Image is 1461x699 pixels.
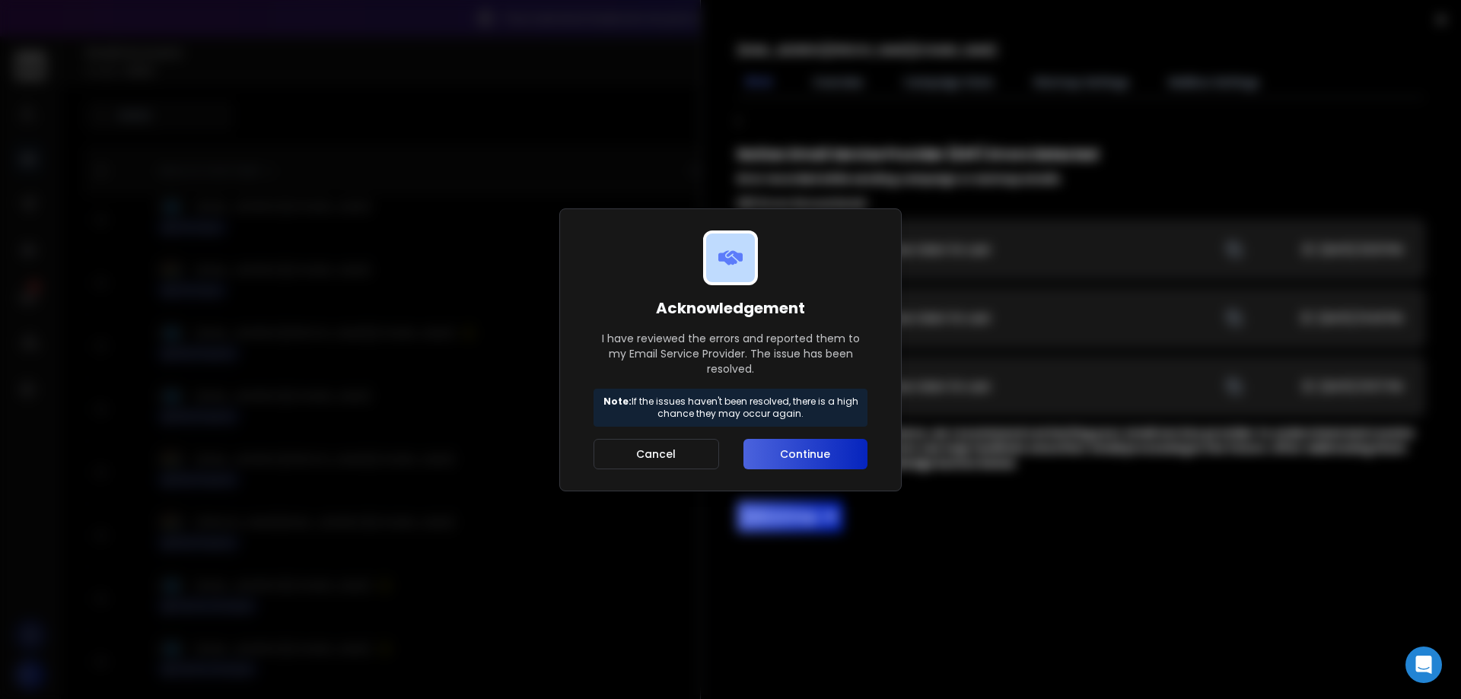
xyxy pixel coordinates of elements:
div: ; [737,110,1424,532]
strong: Note: [603,395,632,408]
button: Cancel [594,439,719,469]
p: If the issues haven't been resolved, there is a high chance they may occur again. [600,396,861,420]
p: I have reviewed the errors and reported them to my Email Service Provider. The issue has been res... [594,331,867,377]
button: Continue [743,439,867,469]
div: Open Intercom Messenger [1405,647,1442,683]
h1: Acknowledgement [594,297,867,319]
